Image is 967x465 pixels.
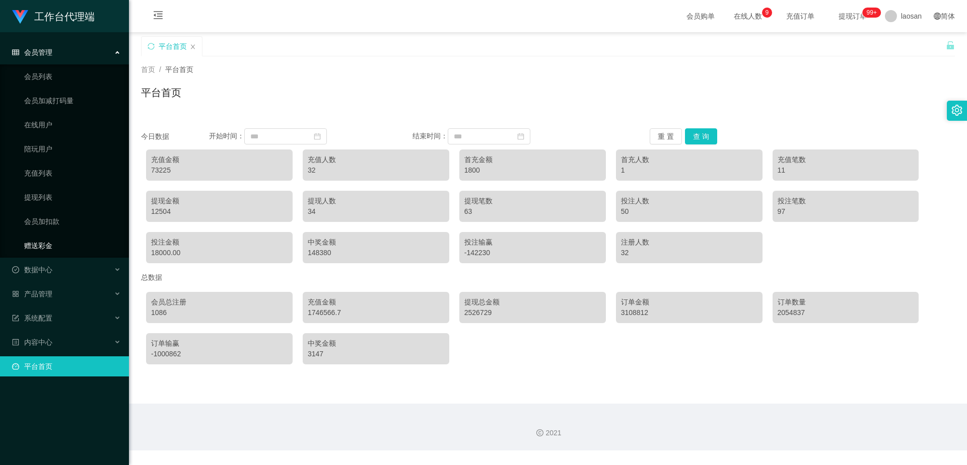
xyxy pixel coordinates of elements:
div: 97 [778,206,914,217]
div: 73225 [151,165,288,176]
div: 提现金额 [151,196,288,206]
span: 首页 [141,65,155,73]
div: 18000.00 [151,248,288,258]
span: 会员管理 [12,48,52,56]
div: 注册人数 [621,237,757,248]
sup: 974 [863,8,881,18]
h1: 平台首页 [141,85,181,100]
i: 图标: unlock [946,41,955,50]
div: 会员总注册 [151,297,288,307]
div: 1086 [151,307,288,318]
h1: 工作台代理端 [34,1,95,33]
button: 查 询 [685,128,717,144]
i: 图标: menu-fold [141,1,175,33]
i: 图标: table [12,49,19,56]
span: 充值订单 [781,13,819,20]
span: 系统配置 [12,314,52,322]
div: 投注人数 [621,196,757,206]
div: 中奖金额 [308,338,444,349]
div: 总数据 [141,268,955,287]
span: / [159,65,161,73]
div: -1000862 [151,349,288,359]
div: 32 [621,248,757,258]
a: 充值列表 [24,163,121,183]
div: 提现笔数 [464,196,601,206]
div: 中奖金额 [308,237,444,248]
span: 提现订单 [834,13,872,20]
span: 开始时间： [209,132,244,140]
i: 图标: close [190,44,196,50]
i: 图标: calendar [517,133,524,140]
sup: 9 [762,8,772,18]
a: 提现列表 [24,187,121,207]
i: 图标: sync [148,43,155,50]
div: 充值金额 [151,154,288,165]
div: 11 [778,165,914,176]
a: 图标: dashboard平台首页 [12,356,121,376]
i: 图标: appstore-o [12,290,19,297]
div: 2021 [137,428,959,438]
div: 12504 [151,206,288,217]
div: 148380 [308,248,444,258]
div: 32 [308,165,444,176]
div: 投注输赢 [464,237,601,248]
a: 陪玩用户 [24,139,121,159]
div: 3147 [308,349,444,359]
div: 2526729 [464,307,601,318]
div: 充值笔数 [778,154,914,165]
div: 首充金额 [464,154,601,165]
a: 会员加扣款 [24,211,121,231]
div: 1746566.7 [308,307,444,318]
i: 图标: form [12,315,19,322]
div: 投注笔数 [778,196,914,206]
span: 结束时间： [412,132,448,140]
span: 内容中心 [12,338,52,346]
span: 产品管理 [12,290,52,298]
div: 充值人数 [308,154,444,165]
a: 会员加减打码量 [24,91,121,111]
button: 重 置 [650,128,682,144]
div: 34 [308,206,444,217]
i: 图标: calendar [314,133,321,140]
div: 订单数量 [778,297,914,307]
i: 图标: check-circle-o [12,266,19,273]
i: 图标: global [934,13,941,20]
div: 首充人数 [621,154,757,165]
div: 充值金额 [308,297,444,307]
div: 2054837 [778,307,914,318]
i: 图标: copyright [536,429,543,436]
span: 数据中心 [12,266,52,274]
img: logo.9652507e.png [12,10,28,24]
div: 1800 [464,165,601,176]
a: 工作台代理端 [12,12,95,20]
div: 50 [621,206,757,217]
a: 会员列表 [24,66,121,87]
a: 赠送彩金 [24,236,121,256]
div: 63 [464,206,601,217]
a: 在线用户 [24,115,121,135]
i: 图标: setting [951,105,962,116]
div: -142230 [464,248,601,258]
div: 投注金额 [151,237,288,248]
i: 图标: profile [12,339,19,346]
div: 提现总金额 [464,297,601,307]
div: 提现人数 [308,196,444,206]
p: 9 [765,8,769,18]
div: 订单输赢 [151,338,288,349]
div: 平台首页 [159,37,187,56]
span: 在线人数 [729,13,767,20]
div: 3108812 [621,307,757,318]
div: 今日数据 [141,131,209,142]
span: 平台首页 [165,65,193,73]
div: 订单金额 [621,297,757,307]
div: 1 [621,165,757,176]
